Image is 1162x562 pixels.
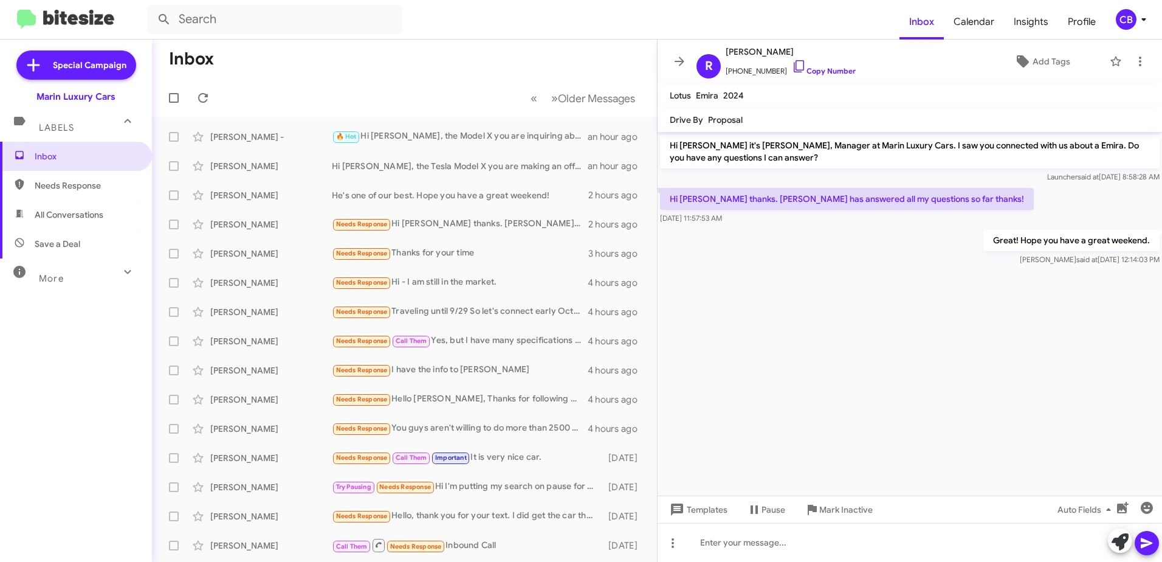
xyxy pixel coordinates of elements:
div: [DATE] [603,452,647,464]
div: [PERSON_NAME] [210,160,332,172]
span: Templates [667,499,727,521]
div: 4 hours ago [588,364,647,376]
div: [PERSON_NAME] [210,306,332,318]
h1: Inbox [169,49,214,69]
div: 4 hours ago [588,306,647,318]
button: CB [1105,9,1149,30]
div: [PERSON_NAME] [210,539,332,552]
span: 2024 [723,90,744,101]
div: [DATE] [603,539,647,552]
span: Needs Response [336,425,388,432]
span: 🔥 Hot [336,133,357,140]
button: Previous [523,86,545,111]
span: [PERSON_NAME] [DATE] 12:14:03 PM [1020,255,1160,264]
div: [PERSON_NAME] [210,394,332,406]
div: [PERSON_NAME] [210,364,332,376]
span: Needs Response [336,308,388,316]
button: Add Tags [980,50,1104,72]
a: Special Campaign [16,50,136,80]
span: Add Tags [1033,50,1070,72]
div: Yes, but I have many specifications that are a must Color, white or black top and white with clou... [332,334,588,348]
div: 3 hours ago [588,248,647,260]
span: Pause [761,499,785,521]
span: Proposal [708,114,743,125]
span: Needs Response [336,220,388,228]
div: He's one of our best. Hope you have a great weekend! [332,189,588,201]
button: Templates [658,499,737,521]
a: Copy Number [792,66,856,75]
span: Auto Fields [1057,499,1116,521]
span: Save a Deal [35,238,80,250]
div: 4 hours ago [588,394,647,406]
span: More [39,273,64,284]
a: Profile [1058,4,1105,40]
div: Hi [PERSON_NAME] thanks. [PERSON_NAME] has answered all my questions so far thanks! [332,217,588,231]
span: Drive By [670,114,703,125]
div: I have the info to [PERSON_NAME] [332,363,588,377]
p: Hi [PERSON_NAME] it's [PERSON_NAME], Manager at Marin Luxury Cars. I saw you connected with us ab... [660,134,1160,168]
span: Needs Response [336,366,388,374]
span: All Conversations [35,209,103,221]
span: Special Campaign [53,59,126,71]
div: [DATE] [603,510,647,522]
span: Needs Response [390,543,442,550]
div: [PERSON_NAME] [210,277,332,289]
span: Needs Response [336,512,388,520]
span: Needs Response [336,395,388,403]
span: [DATE] 11:57:53 AM [660,213,722,223]
div: [PERSON_NAME] [210,189,332,201]
div: Hi [PERSON_NAME], the Model X you are inquiring about has been sold. Were you only looking for a X? [332,130,588,144]
span: Launcher [DATE] 8:58:28 AM [1047,172,1160,181]
div: It is very nice car. [332,451,603,465]
div: 2 hours ago [588,189,647,201]
span: Call Them [336,543,368,550]
div: [PERSON_NAME] [210,510,332,522]
span: Mark Inactive [819,499,873,521]
div: [PERSON_NAME] [210,423,332,435]
span: [PERSON_NAME] [726,44,856,59]
div: 2 hours ago [588,218,647,231]
div: [PERSON_NAME] [210,335,332,347]
span: said at [1078,172,1099,181]
div: Thanks for your time [332,246,588,260]
a: Inbox [899,4,944,40]
div: 4 hours ago [588,335,647,347]
span: Labels [39,122,74,133]
input: Search [147,5,402,34]
a: Insights [1004,4,1058,40]
span: [PHONE_NUMBER] [726,59,856,77]
button: Next [544,86,642,111]
div: [DATE] [603,481,647,493]
p: Hi [PERSON_NAME] thanks. [PERSON_NAME] has answered all my questions so far thanks! [660,188,1034,210]
span: Needs Response [336,454,388,462]
div: Hello [PERSON_NAME], Thanks for following up. As nice as the ipace is, it's not on our short list... [332,392,588,406]
div: Hello, thank you for your text. I did get the car that I was looking for. One minor complication ... [332,509,603,523]
div: [PERSON_NAME] [210,481,332,493]
span: Try Pausing [336,483,371,491]
span: Call Them [396,337,427,345]
a: Calendar [944,4,1004,40]
div: [PERSON_NAME] [210,248,332,260]
div: Inbound Call [332,538,603,553]
span: Call Them [396,454,427,462]
div: Hi [PERSON_NAME], the Tesla Model X you are making an offer on sold earlier this week at our aski... [332,160,588,172]
div: You guys aren't willing to do more than 2500 🤷🏻‍♂️ [332,421,588,435]
span: Needs Response [336,337,388,345]
span: Important [435,454,467,462]
div: [PERSON_NAME] [210,218,332,231]
span: Needs Response [379,483,431,491]
div: Marin Luxury Cars [36,91,115,103]
span: R [705,57,713,76]
span: Older Messages [558,92,635,105]
span: Needs Response [35,179,138,192]
div: an hour ago [588,131,647,143]
span: Inbox [35,150,138,162]
div: Hi I'm putting my search on pause for now, will reach out when I'm ready thank you! [332,480,603,494]
p: Great! Hope you have a great weekend. [983,229,1160,251]
div: Hi - I am still in the market. [332,276,588,290]
div: Traveling until 9/29 So let's connect early October [332,305,588,319]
